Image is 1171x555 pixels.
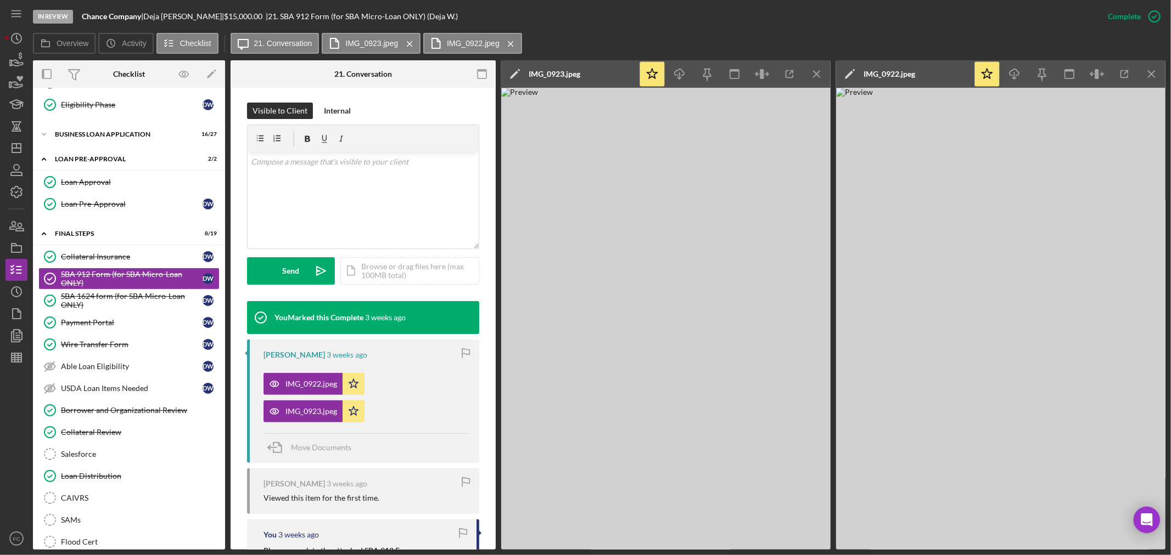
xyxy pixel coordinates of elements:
[278,530,319,539] time: 2025-08-07 18:57
[38,268,220,290] a: SBA 912 Form (for SBA Micro-Loan ONLY)DW
[38,465,220,487] a: Loan Distribution
[1108,5,1141,27] div: Complete
[38,193,220,215] a: Loan Pre-ApprovalDW
[38,290,220,312] a: SBA 1624 form (for SBA Micro-Loan ONLY)DW
[61,516,219,524] div: SAMs
[203,361,214,372] div: D W
[180,39,211,48] label: Checklist
[13,536,20,542] text: FC
[61,472,219,480] div: Loan Distribution
[57,39,88,48] label: Overview
[61,494,219,502] div: CAIVRS
[318,103,356,119] button: Internal
[501,88,831,550] img: Preview
[203,383,214,394] div: D W
[122,39,146,48] label: Activity
[38,421,220,443] a: Collateral Review
[98,33,153,54] button: Activity
[327,479,367,488] time: 2025-08-08 02:37
[61,178,219,186] div: Loan Approval
[203,273,214,284] div: D W
[266,12,458,21] div: | 21. SBA 912 Form (for SBA Micro-Loan ONLY) (Deja W.)
[285,407,337,416] div: IMG_0923.jpeg
[61,200,203,208] div: Loan Pre-Approval
[274,313,363,322] div: You Marked this Complete
[253,103,307,119] div: Visible to Client
[33,33,96,54] button: Overview
[55,156,189,162] div: LOAN PRE-APPROVAL
[38,333,220,355] a: Wire Transfer FormDW
[231,33,320,54] button: 21. Conversation
[197,131,217,138] div: 16 / 27
[143,12,224,21] div: Deja [PERSON_NAME] |
[285,380,337,388] div: IMG_0922.jpeg
[5,528,27,550] button: FC
[55,131,189,138] div: BUSINESS LOAN APPLICATION
[365,313,406,322] time: 2025-08-08 03:42
[38,509,220,531] a: SAMs
[61,450,219,458] div: Salesforce
[324,103,351,119] div: Internal
[61,318,203,327] div: Payment Portal
[864,70,915,78] div: IMG_0922.jpeg
[264,546,414,555] mark: Please complete the attached SBA 912 Form
[334,70,392,78] div: 21. Conversation
[423,33,522,54] button: IMG_0922.jpeg
[38,94,220,116] a: Eligibility PhaseDW
[33,10,73,24] div: In Review
[264,350,325,359] div: [PERSON_NAME]
[197,156,217,162] div: 2 / 2
[38,377,220,399] a: USDA Loan Items NeededDW
[61,340,203,349] div: Wire Transfer Form
[447,39,500,48] label: IMG_0922.jpeg
[38,443,220,465] a: Salesforce
[254,39,312,48] label: 21. Conversation
[1134,507,1160,533] div: Open Intercom Messenger
[247,257,335,285] button: Send
[836,88,1166,550] img: Preview
[156,33,218,54] button: Checklist
[1097,5,1166,27] button: Complete
[264,479,325,488] div: [PERSON_NAME]
[203,339,214,350] div: D W
[247,103,313,119] button: Visible to Client
[264,530,277,539] div: You
[61,100,203,109] div: Eligibility Phase
[38,355,220,377] a: Able Loan EligibilityDW
[345,39,398,48] label: IMG_0923.jpeg
[61,362,203,371] div: Able Loan Eligibility
[322,33,421,54] button: IMG_0923.jpeg
[61,270,203,287] div: SBA 912 Form (for SBA Micro-Loan ONLY)
[291,443,351,452] span: Move Documents
[61,428,219,437] div: Collateral Review
[264,400,365,422] button: IMG_0923.jpeg
[327,350,367,359] time: 2025-08-08 02:43
[197,230,217,237] div: 8 / 19
[55,230,189,237] div: FINAL STEPS
[61,384,203,393] div: USDA Loan Items Needed
[38,312,220,333] a: Payment PortalDW
[38,531,220,553] a: Flood Cert
[264,373,365,395] button: IMG_0922.jpeg
[61,252,203,261] div: Collateral Insurance
[82,12,141,21] b: Chance Company
[264,434,362,461] button: Move Documents
[283,257,300,285] div: Send
[82,12,143,21] div: |
[203,99,214,110] div: D W
[61,292,203,309] div: SBA 1624 form (for SBA Micro-Loan ONLY)
[38,487,220,509] a: CAIVRS
[529,70,580,78] div: IMG_0923.jpeg
[203,251,214,262] div: D W
[203,295,214,306] div: D W
[113,70,145,78] div: Checklist
[38,246,220,268] a: Collateral InsuranceDW
[38,399,220,421] a: Borrower and Organizational Review
[264,494,379,502] div: Viewed this item for the first time.
[61,406,219,415] div: Borrower and Organizational Review
[203,199,214,209] div: D W
[224,12,266,21] div: $15,000.00
[203,317,214,328] div: D W
[38,171,220,193] a: Loan Approval
[61,537,219,546] div: Flood Cert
